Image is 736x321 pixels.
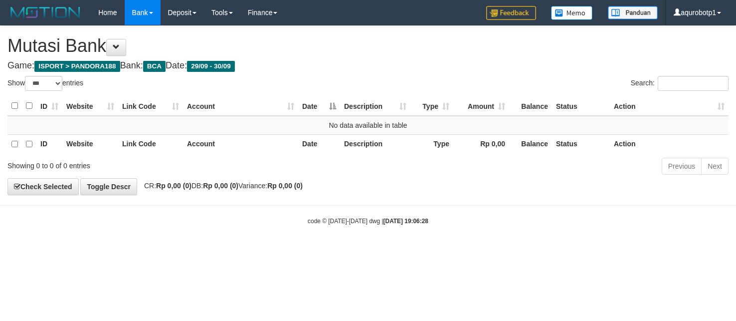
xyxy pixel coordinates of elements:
[139,182,303,190] span: CR: DB: Variance:
[25,76,62,91] select: Showentries
[143,61,166,72] span: BCA
[552,96,610,116] th: Status
[631,76,729,91] label: Search:
[658,76,729,91] input: Search:
[509,96,552,116] th: Balance
[453,134,509,154] th: Rp 0,00
[340,134,410,154] th: Description
[187,61,235,72] span: 29/09 - 30/09
[7,5,83,20] img: MOTION_logo.png
[183,96,298,116] th: Account: activate to sort column ascending
[267,182,303,190] strong: Rp 0,00 (0)
[7,116,729,135] td: No data available in table
[509,134,552,154] th: Balance
[410,96,453,116] th: Type: activate to sort column ascending
[308,218,428,225] small: code © [DATE]-[DATE] dwg |
[7,61,729,71] h4: Game: Bank: Date:
[340,96,410,116] th: Description: activate to sort column ascending
[610,134,729,154] th: Action
[552,134,610,154] th: Status
[36,134,62,154] th: ID
[36,96,62,116] th: ID: activate to sort column ascending
[34,61,120,72] span: ISPORT > PANDORA188
[7,157,299,171] div: Showing 0 to 0 of 0 entries
[453,96,509,116] th: Amount: activate to sort column ascending
[486,6,536,20] img: Feedback.jpg
[183,134,298,154] th: Account
[551,6,593,20] img: Button%20Memo.svg
[7,36,729,56] h1: Mutasi Bank
[62,96,118,116] th: Website: activate to sort column ascending
[118,134,183,154] th: Link Code
[80,178,137,195] a: Toggle Descr
[608,6,658,19] img: panduan.png
[7,178,79,195] a: Check Selected
[383,218,428,225] strong: [DATE] 19:06:28
[701,158,729,175] a: Next
[62,134,118,154] th: Website
[410,134,453,154] th: Type
[298,134,340,154] th: Date
[203,182,238,190] strong: Rp 0,00 (0)
[156,182,191,190] strong: Rp 0,00 (0)
[662,158,702,175] a: Previous
[7,76,83,91] label: Show entries
[610,96,729,116] th: Action: activate to sort column ascending
[298,96,340,116] th: Date: activate to sort column descending
[118,96,183,116] th: Link Code: activate to sort column ascending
